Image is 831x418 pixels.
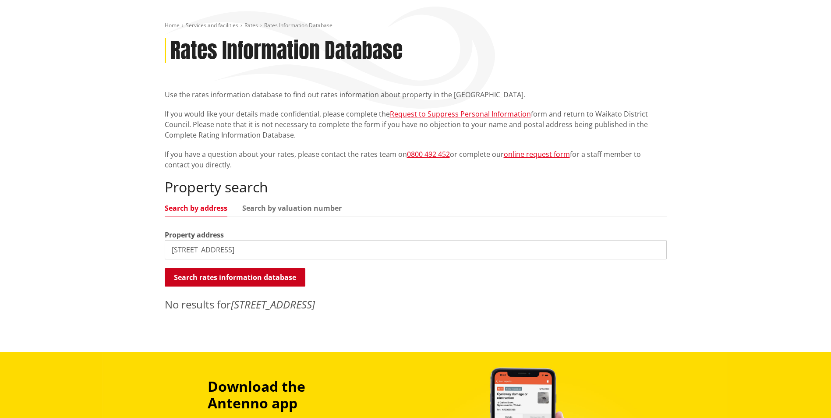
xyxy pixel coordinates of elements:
p: If you would like your details made confidential, please complete the form and return to Waikato ... [165,109,667,140]
label: Property address [165,230,224,240]
iframe: Messenger Launcher [791,381,822,413]
button: Search rates information database [165,268,305,287]
a: 0800 492 452 [407,149,450,159]
a: Request to Suppress Personal Information [390,109,531,119]
a: Search by valuation number [242,205,342,212]
input: e.g. Duke Street NGARUAWAHIA [165,240,667,259]
a: Rates [244,21,258,29]
a: Home [165,21,180,29]
p: No results for [165,297,667,312]
a: Services and facilities [186,21,238,29]
h2: Property search [165,179,667,195]
em: [STREET_ADDRESS] [231,297,315,312]
a: online request form [504,149,570,159]
p: If you have a question about your rates, please contact the rates team on or complete our for a s... [165,149,667,170]
span: Rates Information Database [264,21,332,29]
nav: breadcrumb [165,22,667,29]
p: Use the rates information database to find out rates information about property in the [GEOGRAPHI... [165,89,667,100]
h1: Rates Information Database [170,38,403,64]
h3: Download the Antenno app [208,378,366,412]
a: Search by address [165,205,227,212]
